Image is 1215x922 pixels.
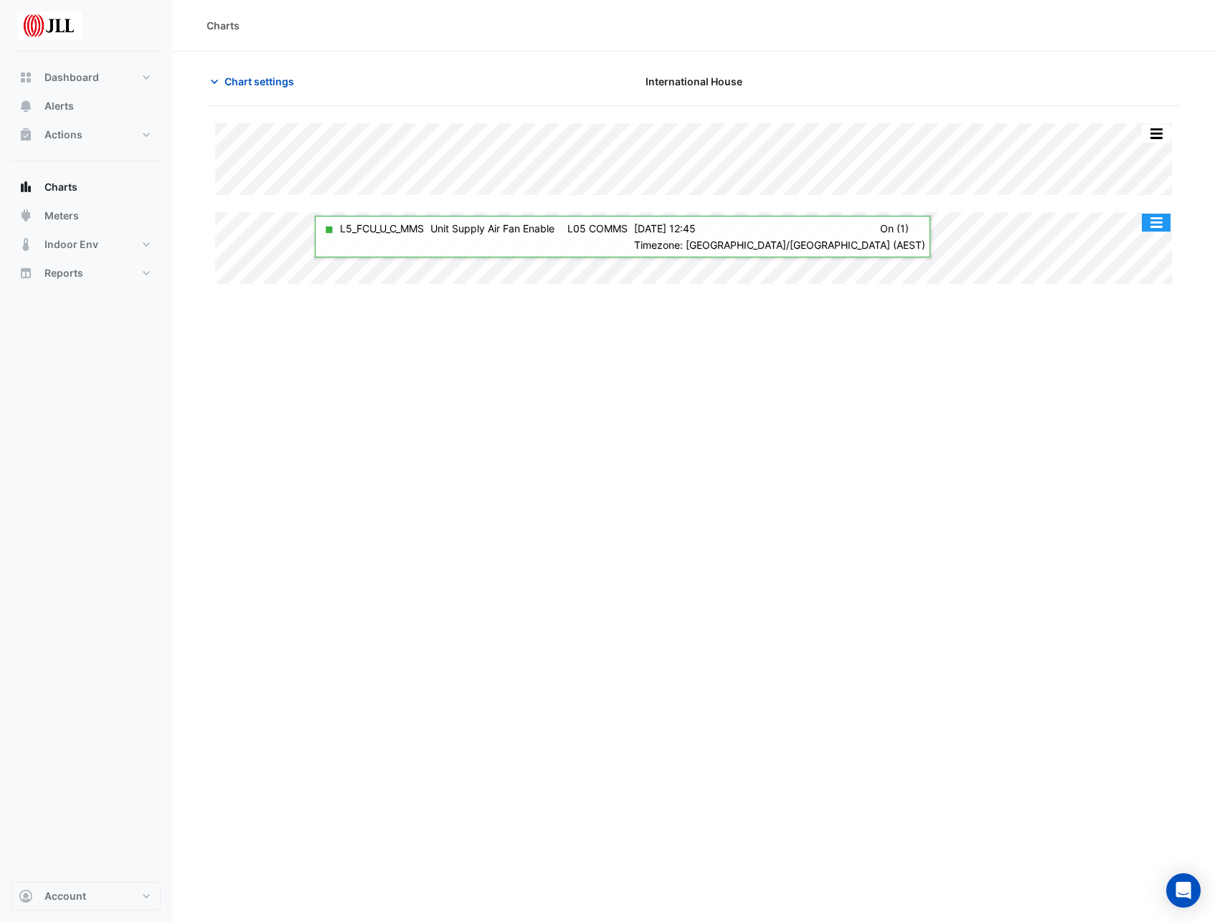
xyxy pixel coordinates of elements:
app-icon: Indoor Env [19,237,33,252]
button: Reports [11,259,161,287]
img: Company Logo [17,11,82,40]
button: Actions [11,120,161,149]
span: Dashboard [44,70,99,85]
span: Account [44,889,86,903]
app-icon: Dashboard [19,70,33,85]
span: Meters [44,209,79,223]
span: Alerts [44,99,74,113]
button: Chart settings [207,69,303,94]
button: Dashboard [11,63,161,92]
button: Meters [11,201,161,230]
app-icon: Alerts [19,99,33,113]
button: More Options [1142,214,1171,232]
app-icon: Charts [19,180,33,194]
app-icon: Reports [19,266,33,280]
div: Open Intercom Messenger [1166,873,1201,908]
div: Charts [207,18,240,33]
span: International House [646,74,742,89]
app-icon: Actions [19,128,33,142]
button: Charts [11,173,161,201]
button: Alerts [11,92,161,120]
button: Account [11,882,161,911]
button: More Options [1142,125,1171,143]
span: Charts [44,180,77,194]
span: Reports [44,266,83,280]
app-icon: Meters [19,209,33,223]
span: Actions [44,128,82,142]
button: Indoor Env [11,230,161,259]
span: Chart settings [224,74,294,89]
span: Indoor Env [44,237,98,252]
